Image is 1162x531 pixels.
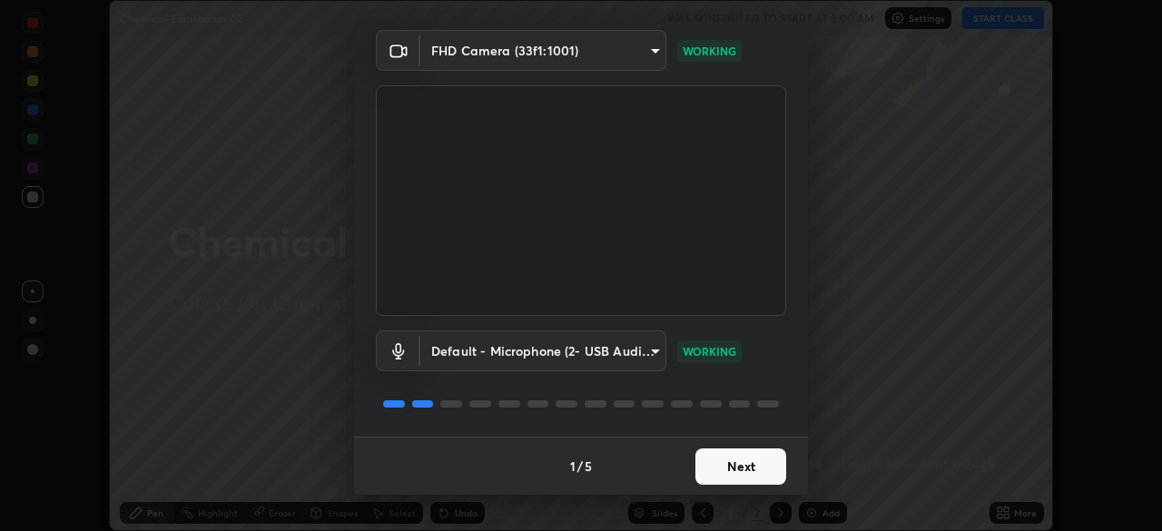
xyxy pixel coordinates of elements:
button: Next [695,448,786,485]
div: FHD Camera (33f1:1001) [420,330,666,371]
h4: 1 [570,457,576,476]
p: WORKING [683,43,736,59]
p: WORKING [683,343,736,359]
div: FHD Camera (33f1:1001) [420,30,666,71]
h4: 5 [585,457,592,476]
h4: / [577,457,583,476]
